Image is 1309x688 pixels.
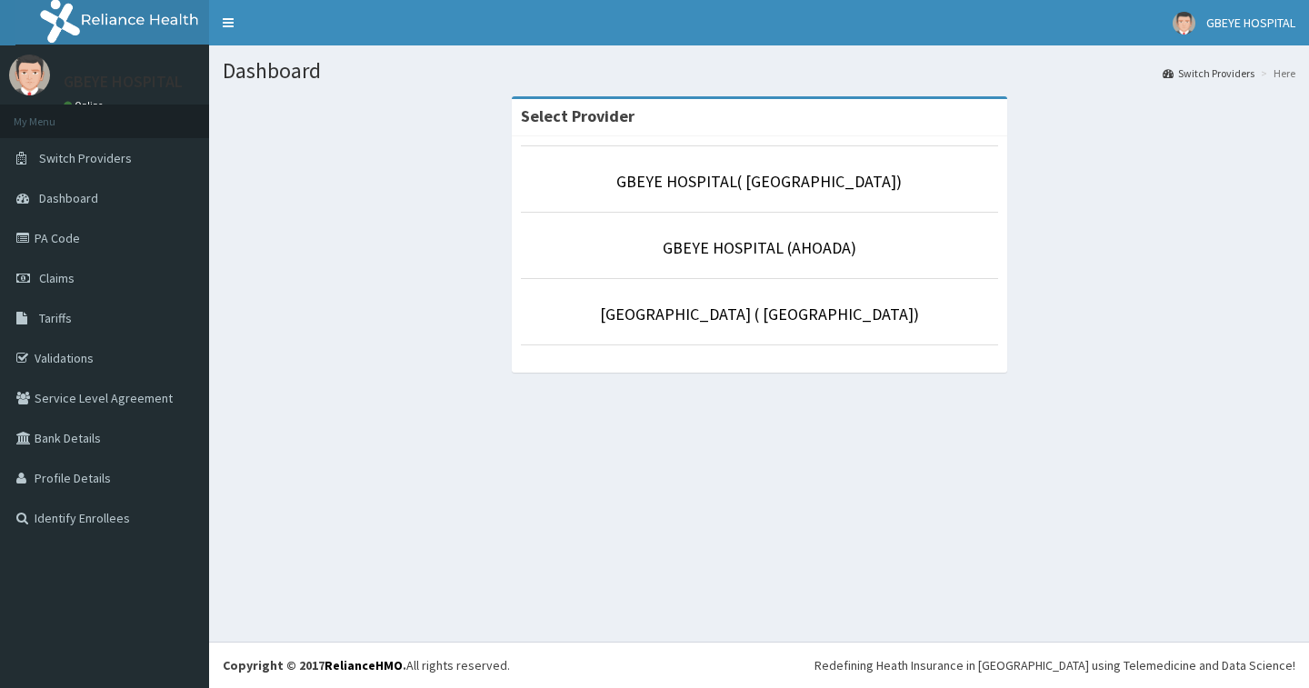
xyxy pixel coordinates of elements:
[521,105,635,126] strong: Select Provider
[1173,12,1195,35] img: User Image
[39,310,72,326] span: Tariffs
[39,150,132,166] span: Switch Providers
[223,59,1295,83] h1: Dashboard
[616,171,902,192] a: GBEYE HOSPITAL( [GEOGRAPHIC_DATA])
[1163,65,1254,81] a: Switch Providers
[663,237,856,258] a: GBEYE HOSPITAL (AHOADA)
[64,74,183,90] p: GBEYE HOSPITAL
[39,190,98,206] span: Dashboard
[223,657,406,673] strong: Copyright © 2017 .
[600,304,919,324] a: [GEOGRAPHIC_DATA] ( [GEOGRAPHIC_DATA])
[209,642,1309,688] footer: All rights reserved.
[39,270,75,286] span: Claims
[1256,65,1295,81] li: Here
[64,99,107,112] a: Online
[325,657,403,673] a: RelianceHMO
[1206,15,1295,31] span: GBEYE HOSPITAL
[9,55,50,95] img: User Image
[814,656,1295,674] div: Redefining Heath Insurance in [GEOGRAPHIC_DATA] using Telemedicine and Data Science!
